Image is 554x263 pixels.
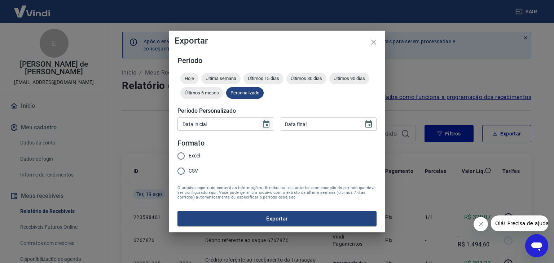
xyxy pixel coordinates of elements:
button: Choose date [259,117,273,131]
span: Hoje [180,76,198,81]
span: O arquivo exportado conterá as informações filtradas na tela anterior com exceção do período que ... [177,186,377,200]
button: close [365,34,382,51]
span: Excel [189,152,200,160]
div: Personalizado [226,87,264,99]
button: Choose date [361,117,376,131]
span: Última semana [201,76,241,81]
span: Últimos 15 dias [243,76,283,81]
div: Hoje [180,73,198,84]
button: Exportar [177,211,377,226]
span: Últimos 30 dias [286,76,326,81]
span: Últimos 90 dias [329,76,369,81]
div: Última semana [201,73,241,84]
input: DD/MM/YYYY [280,117,359,131]
span: Olá! Precisa de ajuda? [4,5,61,11]
iframe: Mensagem da empresa [491,215,548,231]
legend: Formato [177,138,205,148]
iframe: Fechar mensagem [474,217,488,231]
input: DD/MM/YYYY [177,117,256,131]
span: CSV [189,167,198,175]
span: Personalizado [226,90,264,95]
div: Últimos 6 meses [180,87,223,99]
span: Últimos 6 meses [180,90,223,95]
h5: Período Personalizado [177,107,377,115]
div: Últimos 15 dias [243,73,283,84]
div: Últimos 30 dias [286,73,326,84]
h5: Período [177,57,377,64]
div: Últimos 90 dias [329,73,369,84]
iframe: Botão para abrir a janela de mensagens [525,234,548,257]
h4: Exportar [175,36,379,45]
